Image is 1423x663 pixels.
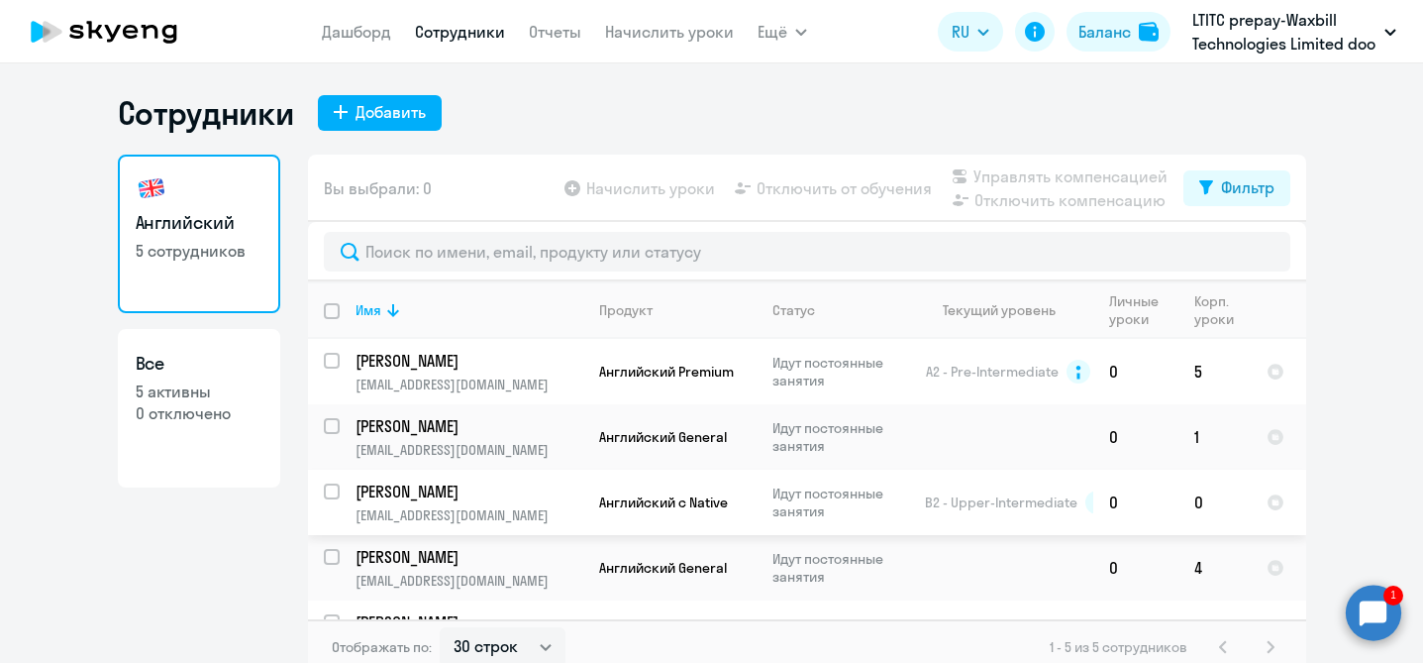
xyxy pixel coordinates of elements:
td: 0 [1093,404,1178,470]
a: [PERSON_NAME] [356,481,582,502]
a: Английский5 сотрудников [118,155,280,313]
button: Ещё [758,12,807,52]
div: Корп. уроки [1194,292,1250,328]
td: 0 [1178,470,1251,535]
a: Начислить уроки [605,22,734,42]
div: Фильтр [1221,175,1274,199]
div: Корп. уроки [1194,292,1237,328]
img: balance [1139,22,1159,42]
p: [EMAIL_ADDRESS][DOMAIN_NAME] [356,441,582,459]
p: Идут постоянные занятия [772,354,908,389]
div: Имя [356,301,582,319]
p: [EMAIL_ADDRESS][DOMAIN_NAME] [356,572,582,590]
td: 4 [1178,535,1251,601]
div: Имя [356,301,381,319]
a: [PERSON_NAME] [356,611,582,633]
p: [EMAIL_ADDRESS][DOMAIN_NAME] [356,506,582,524]
span: Вы выбрали: 0 [324,176,432,200]
p: 5 сотрудников [136,240,262,262]
p: Идут постоянные занятия [772,615,908,651]
div: Добавить [356,100,426,124]
p: [PERSON_NAME] [356,481,579,502]
span: Отображать по: [332,638,432,656]
td: 5 [1178,339,1251,404]
span: 1 - 5 из 5 сотрудников [1050,638,1187,656]
a: Дашборд [322,22,391,42]
p: 0 отключено [136,402,262,424]
span: Английский Premium [599,363,734,381]
h1: Сотрудники [118,93,294,133]
a: Сотрудники [415,22,505,42]
td: 0 [1093,339,1178,404]
span: Английский General [599,428,727,446]
td: 0 [1093,470,1178,535]
span: Ещё [758,20,787,44]
button: Добавить [318,95,442,131]
p: Идут постоянные занятия [772,550,908,586]
span: Английский General [599,559,727,577]
p: Идут постоянные занятия [772,485,908,520]
p: [PERSON_NAME] [356,350,579,372]
div: Текущий уровень [943,301,1056,319]
div: Личные уроки [1109,292,1177,328]
td: 0 [1093,535,1178,601]
input: Поиск по имени, email, продукту или статусу [324,232,1290,272]
span: B2 - Upper-Intermediate [925,494,1077,511]
img: english [136,172,167,204]
p: LTITC prepay-Waxbill Technologies Limited doo [GEOGRAPHIC_DATA], АНДРОМЕДА ЛАБ, ООО [1192,8,1376,55]
span: Английский с Native [599,494,728,511]
a: [PERSON_NAME] [356,350,582,372]
div: Продукт [599,301,653,319]
button: RU [938,12,1003,52]
div: Баланс [1078,20,1131,44]
p: 5 активны [136,381,262,402]
p: Идут постоянные занятия [772,419,908,455]
div: Статус [772,301,908,319]
div: Личные уроки [1109,292,1165,328]
p: [PERSON_NAME] [356,611,579,633]
a: Отчеты [529,22,581,42]
p: [PERSON_NAME] [356,546,579,568]
td: 1 [1178,404,1251,470]
p: [PERSON_NAME] [356,415,579,437]
div: Продукт [599,301,756,319]
div: Текущий уровень [925,301,1092,319]
h3: Все [136,351,262,377]
button: LTITC prepay-Waxbill Technologies Limited doo [GEOGRAPHIC_DATA], АНДРОМЕДА ЛАБ, ООО [1182,8,1406,55]
h3: Английский [136,210,262,236]
span: RU [952,20,969,44]
a: Все5 активны0 отключено [118,329,280,488]
a: [PERSON_NAME] [356,546,582,568]
div: Статус [772,301,815,319]
a: [PERSON_NAME] [356,415,582,437]
button: Балансbalance [1067,12,1170,52]
p: [EMAIL_ADDRESS][DOMAIN_NAME] [356,376,582,393]
span: A2 - Pre-Intermediate [926,363,1059,381]
button: Фильтр [1183,170,1290,206]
